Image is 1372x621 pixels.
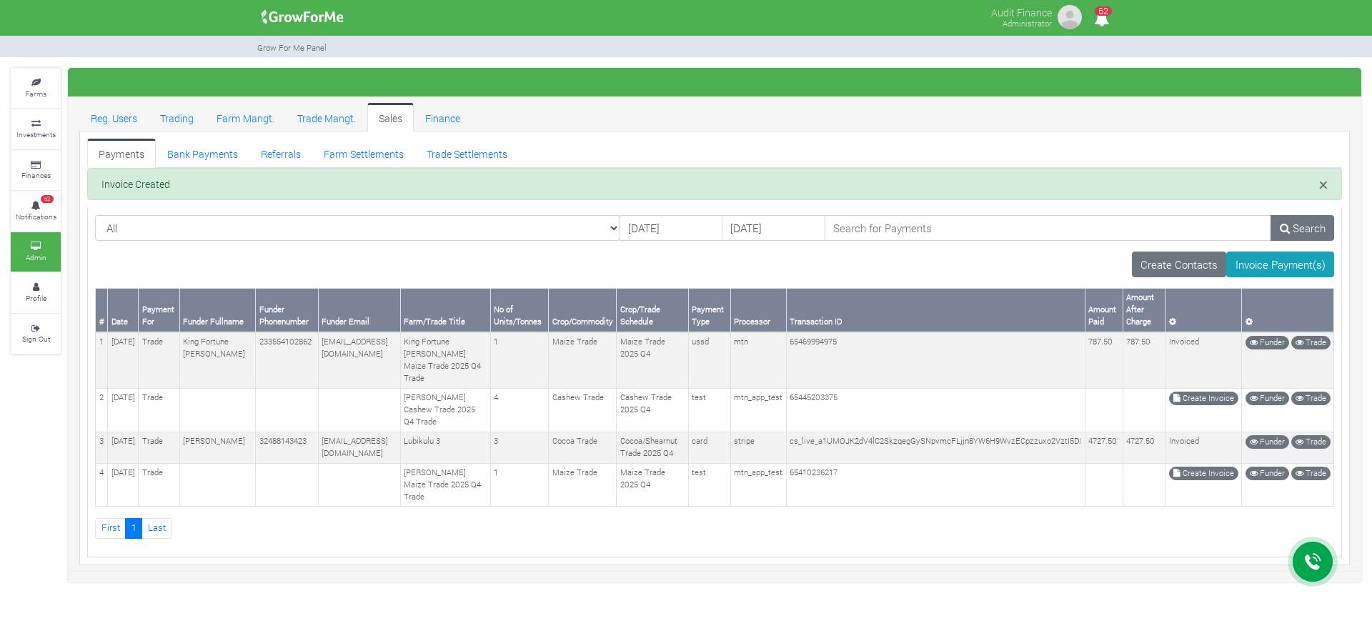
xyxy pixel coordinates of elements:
[87,168,1342,201] div: Invoice Created
[1003,18,1052,29] small: Administrator
[490,388,548,432] td: 4
[139,432,180,463] td: Trade
[1169,467,1238,480] a: Create Invoice
[617,332,689,388] td: Maize Trade 2025 Q4
[179,332,255,388] td: King Fortune [PERSON_NAME]
[730,288,786,332] th: Processor
[688,332,730,388] td: ussd
[108,432,139,463] td: [DATE]
[1088,3,1115,35] i: Notifications
[1291,435,1331,449] a: Trade
[11,109,61,149] a: Investments
[96,463,108,507] td: 4
[1246,336,1289,349] a: Funder
[1246,392,1289,405] a: Funder
[549,388,617,432] td: Cashew Trade
[1055,3,1084,31] img: growforme image
[139,288,180,332] th: Payment For
[1169,392,1238,405] a: Create Invoice
[1246,467,1289,480] a: Funder
[400,332,490,388] td: King Fortune [PERSON_NAME] Maize Trade 2025 Q4 Trade
[825,215,1272,241] input: Search for Payments
[16,129,56,139] small: Investments
[11,69,61,108] a: Farms
[1226,252,1334,277] a: Invoice Payment(s)
[41,195,54,204] span: 62
[139,388,180,432] td: Trade
[786,288,1085,332] th: Transaction ID
[11,273,61,312] a: Profile
[991,3,1052,20] p: Audit Finance
[490,332,548,388] td: 1
[549,332,617,388] td: Maize Trade
[1123,288,1165,332] th: Amount After Charge
[1165,432,1242,463] td: Invoiced
[256,288,319,332] th: Funder Phonenumber
[108,463,139,507] td: [DATE]
[156,139,249,167] a: Bank Payments
[617,463,689,507] td: Maize Trade 2025 Q4
[1246,435,1289,449] a: Funder
[96,288,108,332] th: #
[257,42,327,53] small: Grow For Me Panel
[730,463,786,507] td: mtn_app_test
[688,463,730,507] td: test
[96,332,108,388] td: 1
[786,388,1085,432] td: 65445203375
[1291,467,1331,480] a: Trade
[139,332,180,388] td: Trade
[79,103,149,131] a: Reg. Users
[11,151,61,190] a: Finances
[108,388,139,432] td: [DATE]
[688,288,730,332] th: Payment Type
[1095,6,1112,16] span: 62
[1132,252,1227,277] a: Create Contacts
[179,432,255,463] td: [PERSON_NAME]
[1271,215,1334,241] a: Search
[21,170,51,180] small: Finances
[108,288,139,332] th: Date
[96,388,108,432] td: 2
[22,334,50,344] small: Sign Out
[139,463,180,507] td: Trade
[249,139,312,167] a: Referrals
[786,463,1085,507] td: 65410236217
[11,192,61,231] a: 62 Notifications
[96,432,108,463] td: 3
[318,288,400,332] th: Funder Email
[312,139,415,167] a: Farm Settlements
[286,103,367,131] a: Trade Mangt.
[11,232,61,272] a: Admin
[141,518,171,539] a: Last
[256,432,319,463] td: 32488143423
[1319,174,1328,195] span: ×
[11,314,61,354] a: Sign Out
[318,332,400,388] td: [EMAIL_ADDRESS][DOMAIN_NAME]
[400,463,490,507] td: [PERSON_NAME] Maize Trade 2025 Q4 Trade
[400,288,490,332] th: Farm/Trade Title
[414,103,472,131] a: Finance
[549,432,617,463] td: Cocoa Trade
[730,388,786,432] td: mtn_app_test
[415,139,519,167] a: Trade Settlements
[256,332,319,388] td: 233554102862
[1085,288,1123,332] th: Amount Paid
[179,288,255,332] th: Funder Fullname
[1165,332,1242,388] td: Invoiced
[205,103,286,131] a: Farm Mangt.
[25,89,46,99] small: Farms
[730,332,786,388] td: mtn
[1123,432,1165,463] td: 4727.50
[26,252,46,262] small: Admin
[617,288,689,332] th: Crop/Trade Schedule
[1291,392,1331,405] a: Trade
[95,518,1334,539] nav: Page Navigation
[490,288,548,332] th: No of Units/Tonnes
[786,332,1085,388] td: 65469994975
[318,432,400,463] td: [EMAIL_ADDRESS][DOMAIN_NAME]
[1085,332,1123,388] td: 787.50
[1291,336,1331,349] a: Trade
[1319,177,1328,193] button: Close
[149,103,205,131] a: Trading
[688,432,730,463] td: card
